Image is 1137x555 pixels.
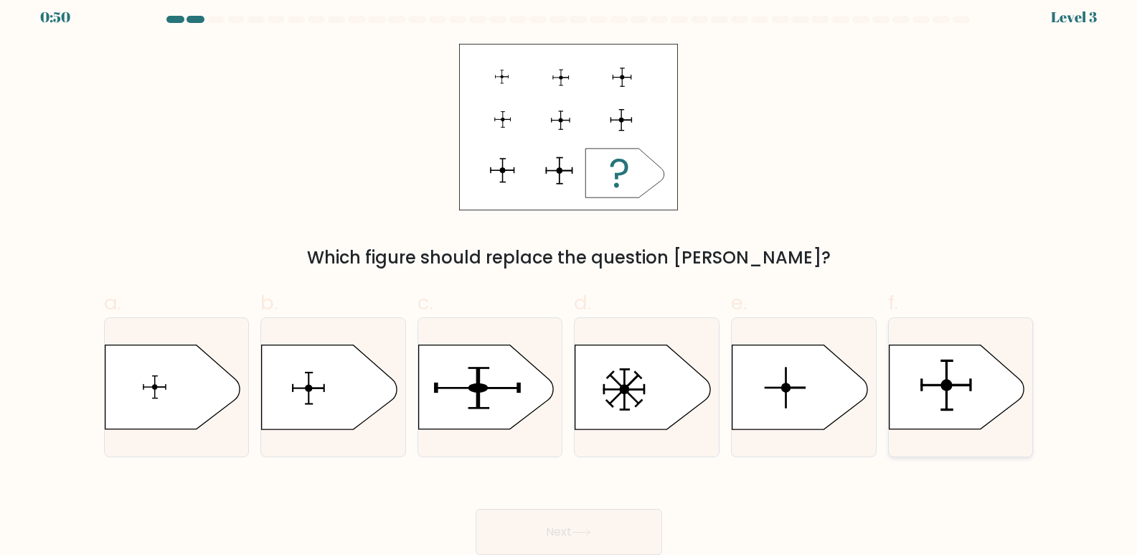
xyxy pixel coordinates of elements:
[40,6,70,28] div: 0:50
[260,289,278,317] span: b.
[113,245,1025,271] div: Which figure should replace the question [PERSON_NAME]?
[476,509,662,555] button: Next
[888,289,898,317] span: f.
[574,289,591,317] span: d.
[1051,6,1097,28] div: Level 3
[104,289,121,317] span: a.
[417,289,433,317] span: c.
[731,289,747,317] span: e.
